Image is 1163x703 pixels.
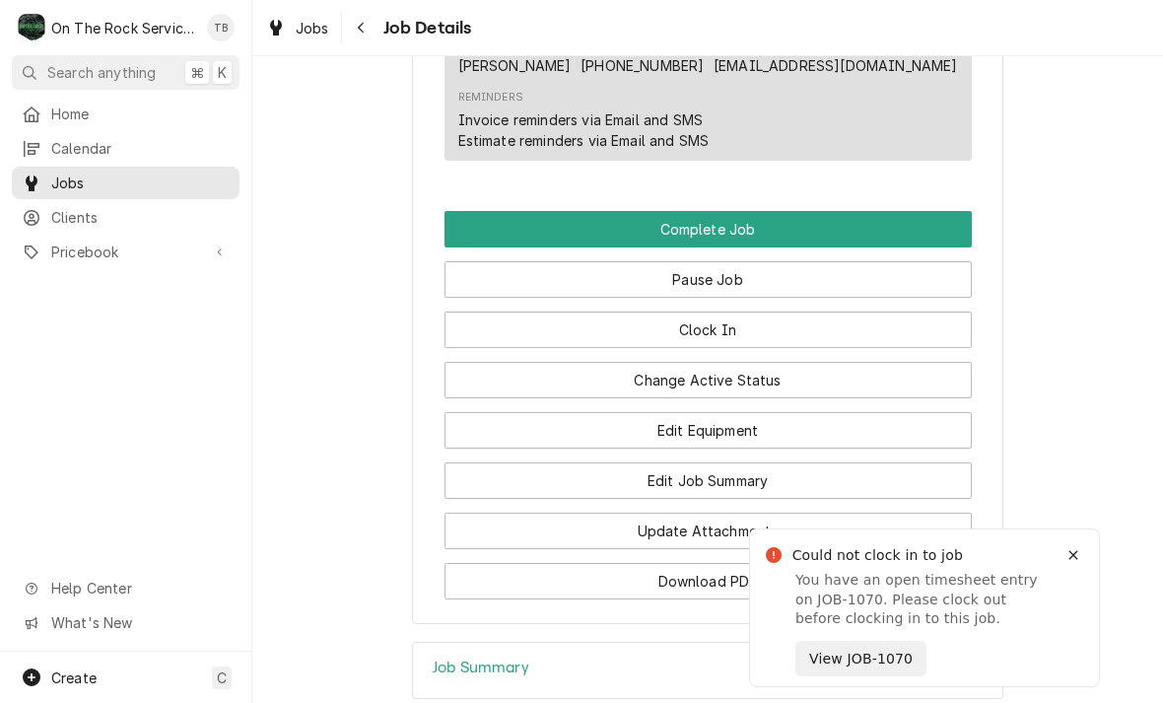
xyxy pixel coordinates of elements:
[445,398,972,449] div: Button Group Row
[207,14,235,41] div: TB
[12,132,239,165] a: Calendar
[445,549,972,599] div: Button Group Row
[51,578,228,598] span: Help Center
[458,36,572,76] div: Name
[445,348,972,398] div: Button Group Row
[458,90,710,150] div: Reminders
[458,130,710,151] div: Estimate reminders via Email and SMS
[445,211,972,247] button: Complete Job
[433,659,529,677] h3: Job Summary
[458,55,572,76] div: [PERSON_NAME]
[445,26,972,170] div: Client Contact List
[445,499,972,549] div: Button Group Row
[51,612,228,633] span: What's New
[445,211,972,599] div: Button Group
[445,298,972,348] div: Button Group Row
[445,412,972,449] button: Edit Equipment
[445,211,972,247] div: Button Group Row
[12,606,239,639] a: Go to What's New
[795,571,1054,629] div: You have an open timesheet entry on JOB-1070. Please clock out before clocking in to this job.
[12,167,239,199] a: Jobs
[51,242,200,262] span: Pricebook
[792,545,967,566] div: Could not clock in to job
[581,36,704,76] div: Phone
[51,18,196,38] div: On The Rock Services
[413,643,1002,698] div: Accordion Header
[445,261,972,298] button: Pause Job
[12,572,239,604] a: Go to Help Center
[445,563,972,599] button: Download PDF
[18,14,45,41] div: On The Rock Services's Avatar
[346,12,377,43] button: Navigate back
[714,57,957,74] a: [EMAIL_ADDRESS][DOMAIN_NAME]
[51,669,97,686] span: Create
[445,26,972,161] div: Contact
[51,173,230,193] span: Jobs
[714,36,957,76] div: Email
[12,55,239,90] button: Search anything⌘K
[18,14,45,41] div: O
[445,362,972,398] button: Change Active Status
[207,14,235,41] div: Todd Brady's Avatar
[413,643,1002,698] button: Accordion Details Expand Trigger
[805,649,917,669] span: View JOB-1070
[258,12,337,44] a: Jobs
[12,98,239,130] a: Home
[296,18,329,38] span: Jobs
[445,449,972,499] div: Button Group Row
[47,62,156,83] span: Search anything
[12,236,239,268] a: Go to Pricebook
[218,62,227,83] span: K
[581,57,704,74] a: [PHONE_NUMBER]
[412,642,1003,699] div: Job Summary
[445,247,972,298] div: Button Group Row
[458,90,523,105] div: Reminders
[51,207,230,228] span: Clients
[217,668,227,688] span: C
[445,7,972,170] div: Client Contact
[377,15,472,41] span: Job Details
[795,641,926,676] button: View JOB-1070
[458,109,704,130] div: Invoice reminders via Email and SMS
[12,201,239,234] a: Clients
[445,312,972,348] button: Clock In
[51,104,230,124] span: Home
[445,462,972,499] button: Edit Job Summary
[51,138,230,159] span: Calendar
[190,62,204,83] span: ⌘
[445,513,972,549] button: Update Attachments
